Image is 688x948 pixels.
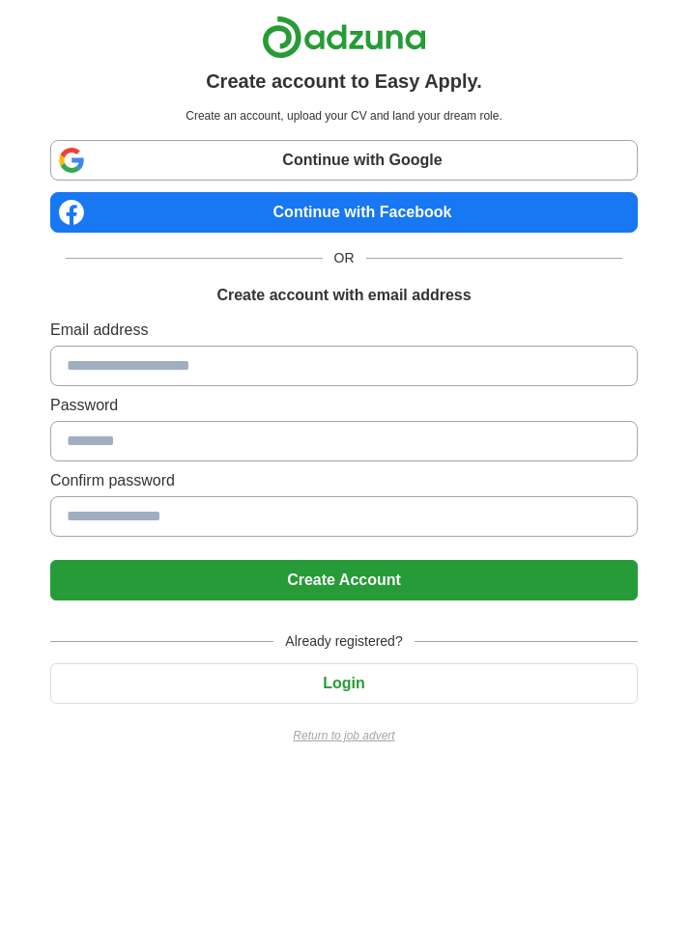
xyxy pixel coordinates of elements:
[273,631,414,652] span: Already registered?
[323,248,366,268] span: OR
[50,319,638,342] label: Email address
[50,192,638,233] a: Continue with Facebook
[50,675,638,691] a: Login
[50,394,638,417] label: Password
[50,560,638,600] button: Create Account
[54,107,634,125] p: Create an account, upload your CV and land your dream role.
[50,469,638,492] label: Confirm password
[216,284,471,307] h1: Create account with email address
[50,140,638,181] a: Continue with Google
[50,727,638,744] a: Return to job advert
[206,67,482,96] h1: Create account to Easy Apply.
[262,15,426,59] img: Adzuna logo
[50,663,638,704] button: Login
